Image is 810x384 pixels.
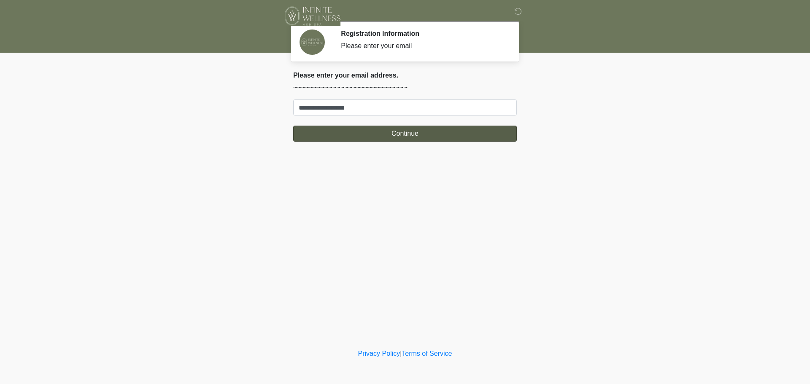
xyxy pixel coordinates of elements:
[293,126,517,142] button: Continue
[285,6,340,26] img: Infinite Wellness Med Spa Logo
[402,350,452,357] a: Terms of Service
[300,30,325,55] img: Agent Avatar
[341,41,504,51] div: Please enter your email
[341,30,504,38] h2: Registration Information
[400,350,402,357] a: |
[358,350,400,357] a: Privacy Policy
[293,83,517,93] p: ~~~~~~~~~~~~~~~~~~~~~~~~~~~~~
[293,71,517,79] h2: Please enter your email address.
